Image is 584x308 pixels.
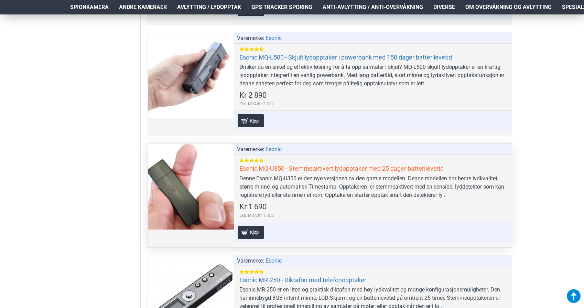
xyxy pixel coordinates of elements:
span: Diverse [433,3,455,11]
div: Ønsker du en enkel og effektiv løsning for å ta opp samtaler i skjul? MQ-L500 skjult lydopptaker ... [239,63,507,88]
a: Esonic [266,257,282,265]
a: Esonic [266,34,282,42]
span: Avlytting / Lydopptak [177,3,241,11]
a: Esonic [266,145,282,153]
a: Esonic MQ-U350 - Stemmeaktivert lydopptaker med 25 dager batterilevetid [239,164,444,172]
a: Esonic MQ-U350 - Stemmeaktivert lydopptaker med 25 dager batterilevetid Esonic MQ-U350 - Stemmeak... [148,144,234,230]
span: Kjøp [248,119,260,123]
div: Denne Esonic MQ-U350 er den nye versjonen av den gamle modellen. Denne modellen har bedre lydkval... [239,174,507,199]
span: Andre kameraer [119,3,167,11]
span: Eks. MVA:Kr 2 312 [239,101,274,107]
span: Om overvåkning og avlytting [465,3,552,11]
span: Kr 1 690 [239,203,267,211]
a: Esonic MQ-L500 - Skjult lydopptaker i powerbank med 150 dager batterilevetid [239,53,452,61]
span: Varemerke: [237,145,264,153]
span: Kr 2 890 [239,92,267,99]
span: Eks. MVA:Kr 1 352 [239,212,274,219]
span: Anti-avlytting / Anti-overvåkning [323,3,423,11]
a: Esonic MR-250 - Diktafon med telefonopptaker [239,276,366,284]
span: Varemerke: [237,34,264,42]
span: Kjøp [248,230,260,234]
a: Esonic MQ-L500 - Skjult lydopptaker i powerbank med 150 dager batterilevetid Esonic MQ-L500 - Skj... [148,32,234,118]
span: Spionkamera [70,3,109,11]
span: GPS Tracker Sporing [251,3,312,11]
span: Varemerke: [237,257,264,265]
